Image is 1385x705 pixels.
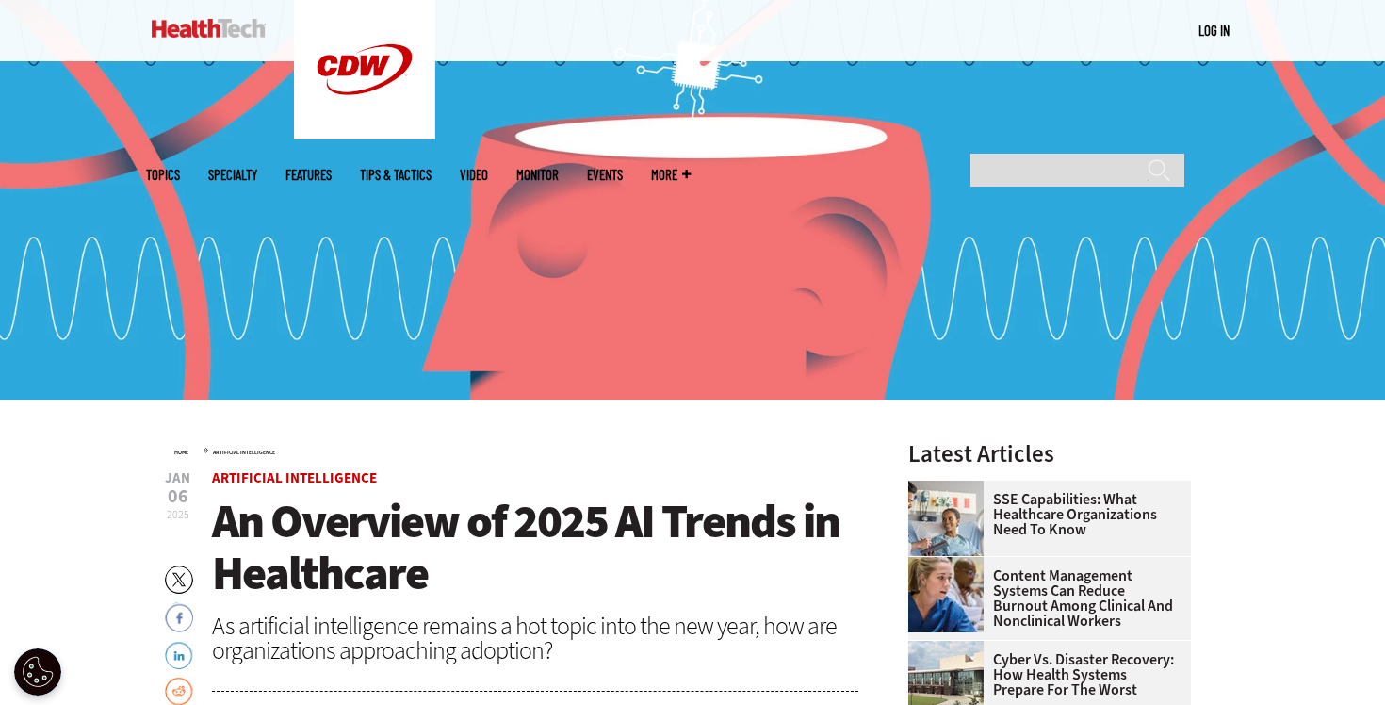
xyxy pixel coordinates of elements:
a: MonITor [516,168,559,182]
span: 2025 [167,507,189,522]
a: Cyber vs. Disaster Recovery: How Health Systems Prepare for the Worst [908,652,1180,697]
a: nurses talk in front of desktop computer [908,557,993,572]
a: CDW [294,124,435,144]
img: Home [152,19,266,38]
a: Log in [1198,22,1230,39]
span: An Overview of 2025 AI Trends in Healthcare [212,490,839,604]
div: As artificial intelligence remains a hot topic into the new year, how are organizations approachi... [212,614,858,663]
a: Events [587,168,623,182]
a: SSE Capabilities: What Healthcare Organizations Need to Know [908,492,1180,537]
a: Artificial Intelligence [212,468,377,487]
span: Specialty [208,168,257,182]
a: Tips & Tactics [360,168,432,182]
a: Features [285,168,332,182]
span: More [651,168,691,182]
img: Doctor speaking with patient [908,481,984,556]
div: User menu [1198,21,1230,41]
a: Home [174,449,188,456]
div: » [174,442,858,457]
a: University of Vermont Medical Center’s main campus [908,641,993,656]
a: Video [460,168,488,182]
span: 06 [165,487,190,506]
img: nurses talk in front of desktop computer [908,557,984,632]
a: Content Management Systems Can Reduce Burnout Among Clinical and Nonclinical Workers [908,568,1180,629]
span: Jan [165,471,190,485]
h3: Latest Articles [908,442,1191,466]
div: Cookie Settings [14,648,61,696]
a: Artificial Intelligence [213,449,275,456]
a: Doctor speaking with patient [908,481,993,496]
span: Topics [146,168,180,182]
button: Open Preferences [14,648,61,696]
